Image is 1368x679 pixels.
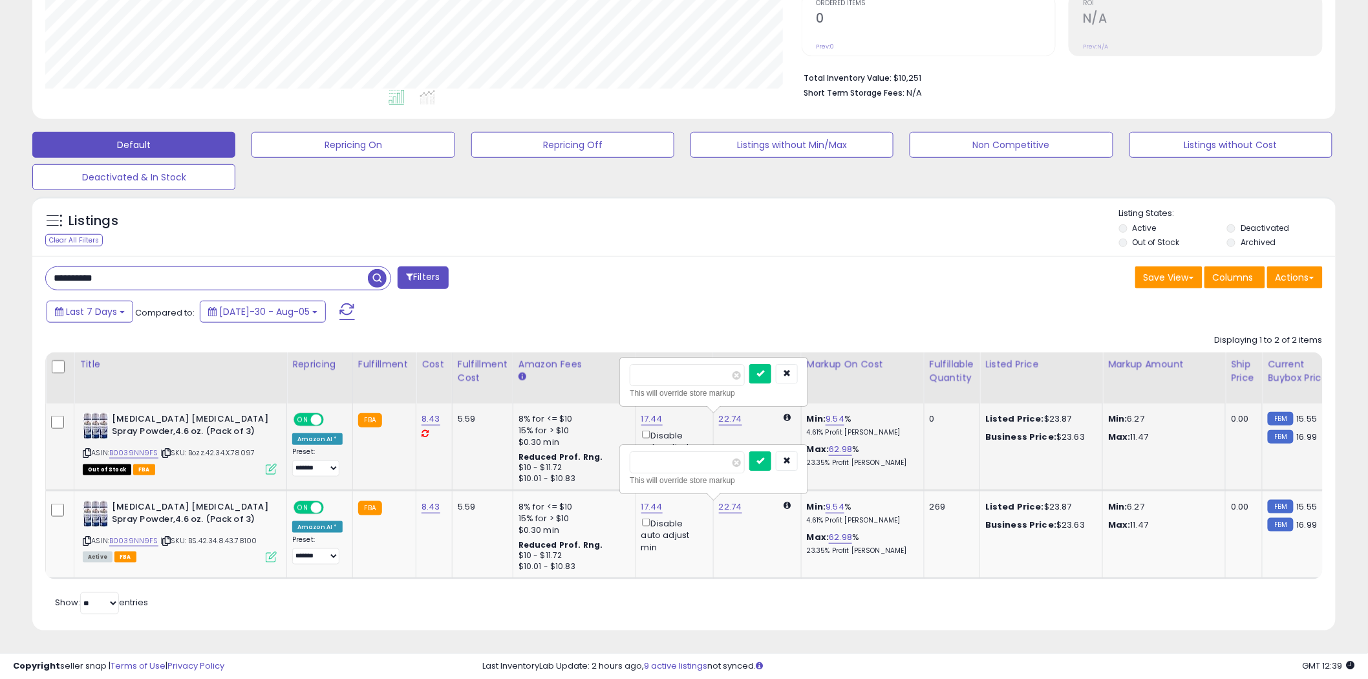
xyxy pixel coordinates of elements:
b: Listed Price: [985,413,1044,425]
div: Title [80,358,281,371]
i: Calculated using Dynamic Max Price. [784,413,791,422]
span: N/A [906,87,922,99]
p: 23.35% Profit [PERSON_NAME] [807,458,914,468]
div: 8% for <= $10 [518,413,626,425]
b: [MEDICAL_DATA] [MEDICAL_DATA] Spray Powder,4.6 oz. (Pack of 3) [112,501,269,528]
small: Amazon Fees. [518,371,526,383]
div: $10 - $11.72 [518,462,626,473]
p: 4.61% Profit [PERSON_NAME] [807,428,914,437]
div: Markup Amount [1108,358,1220,371]
small: FBM [1268,518,1293,532]
b: Min: [807,413,826,425]
div: Disable auto adjust min [641,428,703,466]
div: Listed Price [985,358,1097,371]
strong: Copyright [13,660,60,672]
a: Terms of Use [111,660,166,672]
div: 0 [930,413,970,425]
li: $10,251 [804,69,1313,85]
a: 22.74 [719,413,742,426]
div: 0.00 [1231,413,1252,425]
div: This will override store markup [630,387,798,400]
span: 16.99 [1297,519,1318,531]
button: Save View [1135,266,1202,288]
h2: 0 [816,11,1055,28]
button: Last 7 Days [47,301,133,323]
span: FBA [133,464,155,475]
div: 15% for > $10 [518,513,626,524]
p: 6.27 [1108,501,1215,513]
small: FBA [358,501,382,515]
strong: Min: [1108,501,1128,513]
div: seller snap | | [13,660,224,673]
div: 0.00 [1231,501,1252,513]
div: % [807,413,914,437]
b: Max: [807,443,829,455]
span: Show: entries [55,596,148,609]
div: % [807,501,914,525]
div: $23.87 [985,501,1093,513]
button: Deactivated & In Stock [32,164,235,190]
p: 4.61% Profit [PERSON_NAME] [807,516,914,525]
div: Displaying 1 to 2 of 2 items [1215,334,1323,347]
div: 15% for > $10 [518,425,626,436]
a: B0039NN9FS [109,535,158,546]
button: Columns [1204,266,1265,288]
b: Listed Price: [985,501,1044,513]
span: [DATE]-30 - Aug-05 [219,305,310,318]
small: FBA [358,413,382,427]
div: $10 - $11.72 [518,550,626,561]
div: 8% for <= $10 [518,501,626,513]
div: 269 [930,501,970,513]
img: 61pRNSrHL3L._SL40_.jpg [83,501,109,527]
b: [MEDICAL_DATA] [MEDICAL_DATA] Spray Powder,4.6 oz. (Pack of 3) [112,413,269,440]
span: 15.55 [1297,501,1318,513]
div: Repricing [292,358,347,371]
strong: Max: [1108,519,1131,531]
button: Listings without Cost [1129,132,1332,158]
span: 15.55 [1297,413,1318,425]
button: Listings without Min/Max [690,132,893,158]
img: 61pRNSrHL3L._SL40_.jpg [83,413,109,439]
button: [DATE]-30 - Aug-05 [200,301,326,323]
div: $0.30 min [518,436,626,448]
b: Total Inventory Value: [804,72,892,83]
div: Markup on Cost [807,358,919,371]
small: Prev: N/A [1083,43,1108,50]
div: Amazon Fees [518,358,630,371]
label: Deactivated [1241,222,1289,233]
span: OFF [322,502,343,513]
span: Last 7 Days [66,305,117,318]
p: 6.27 [1108,413,1215,425]
span: 16.99 [1297,431,1318,443]
a: 9.54 [826,413,844,426]
div: % [807,532,914,555]
div: Current Buybox Price [1268,358,1334,385]
div: Fulfillment [358,358,411,371]
div: $10.01 - $10.83 [518,473,626,484]
small: FBM [1268,412,1293,426]
span: 2025-08-14 12:39 GMT [1303,660,1355,672]
p: 11.47 [1108,519,1215,531]
div: 5.59 [458,501,503,513]
div: ASIN: [83,501,277,561]
a: 62.98 [829,443,852,456]
a: 8.43 [422,501,440,513]
span: Compared to: [135,307,195,319]
div: Fulfillment Cost [458,358,508,385]
strong: Min: [1108,413,1128,425]
button: Non Competitive [910,132,1113,158]
div: $23.63 [985,431,1093,443]
div: Amazon AI * [292,433,343,445]
div: $10.01 - $10.83 [518,561,626,572]
button: Repricing Off [471,132,674,158]
a: 9.54 [826,501,844,513]
div: Clear All Filters [45,234,103,246]
button: Actions [1267,266,1323,288]
b: Max: [807,531,829,543]
p: 23.35% Profit [PERSON_NAME] [807,546,914,555]
a: 9 active listings [645,660,708,672]
b: Reduced Prof. Rng. [518,539,603,550]
div: Amazon AI * [292,521,343,533]
a: 62.98 [829,531,852,544]
div: Last InventoryLab Update: 2 hours ago, not synced. [483,660,1355,673]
